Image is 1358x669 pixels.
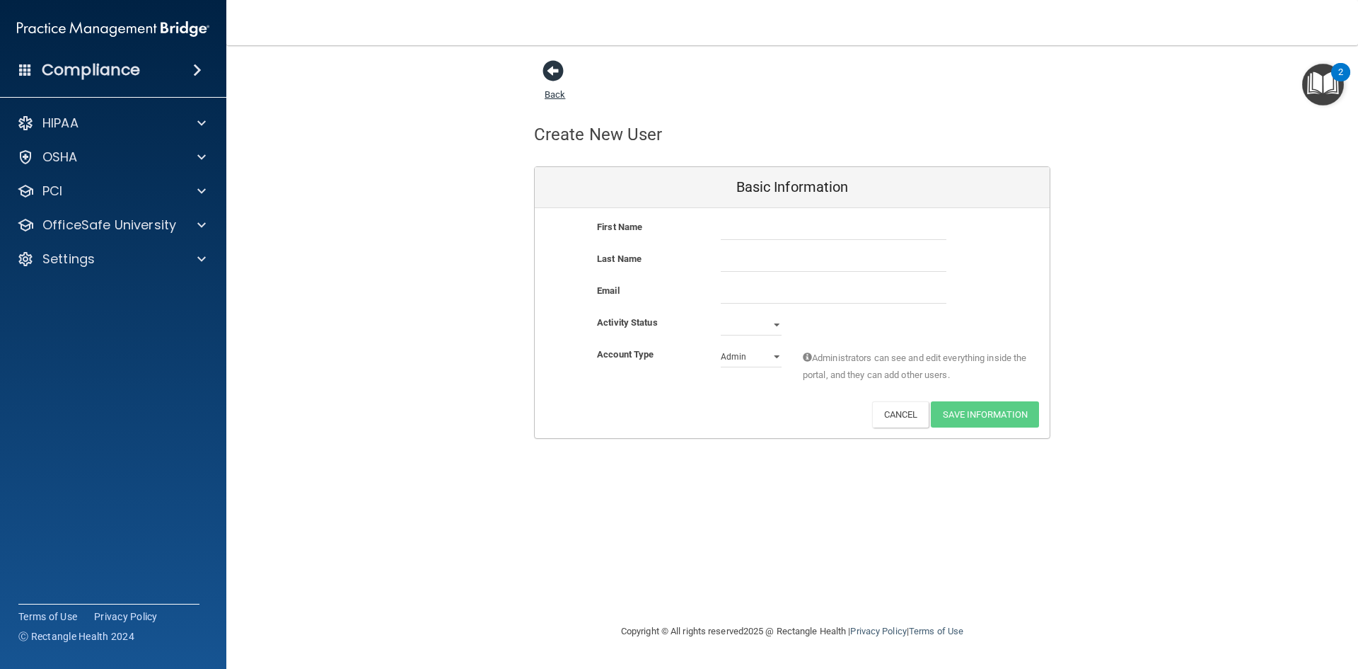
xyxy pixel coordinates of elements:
[909,626,963,636] a: Terms of Use
[18,629,134,644] span: Ⓒ Rectangle Health 2024
[1338,72,1343,91] div: 2
[42,217,176,234] p: OfficeSafe University
[17,15,209,43] img: PMB logo
[42,251,95,268] p: Settings
[42,60,140,80] h4: Compliance
[850,626,906,636] a: Privacy Policy
[42,183,62,200] p: PCI
[872,401,929,428] button: Cancel
[597,253,642,264] b: Last Name
[535,167,1050,208] div: Basic Information
[597,317,658,328] b: Activity Status
[597,349,654,360] b: Account Type
[803,350,1028,384] span: Administrators can see and edit everything inside the portal, and they can add other users.
[42,149,78,166] p: OSHA
[597,222,642,232] b: First Name
[597,285,620,296] b: Email
[17,149,206,166] a: OSHA
[17,251,206,268] a: Settings
[1302,64,1344,105] button: Open Resource Center, 2 new notifications
[17,183,206,200] a: PCI
[18,610,77,624] a: Terms of Use
[931,401,1039,428] button: Save Information
[534,125,663,144] h4: Create New User
[545,72,565,100] a: Back
[42,115,79,132] p: HIPAA
[534,609,1050,654] div: Copyright © All rights reserved 2025 @ Rectangle Health | |
[94,610,158,624] a: Privacy Policy
[17,217,206,234] a: OfficeSafe University
[17,115,206,132] a: HIPAA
